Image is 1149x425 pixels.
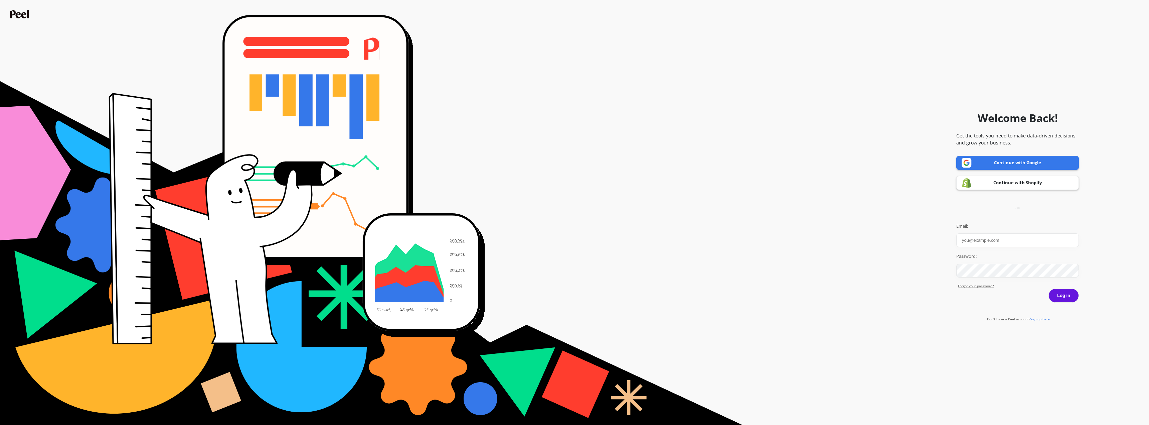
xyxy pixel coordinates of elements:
[956,253,1079,260] label: Password:
[956,206,1079,211] div: or
[962,158,972,168] img: Google logo
[956,132,1079,146] p: Get the tools you need to make data-driven decisions and grow your business.
[1030,317,1050,321] span: Sign up here
[958,284,1079,289] a: Forgot yout password?
[987,317,1050,321] a: Don't have a Peel account?Sign up here
[956,156,1079,170] a: Continue with Google
[956,233,1079,247] input: you@example.com
[956,176,1079,190] a: Continue with Shopify
[10,10,31,18] img: Peel
[956,223,1079,230] label: Email:
[962,178,972,188] img: Shopify logo
[1048,289,1079,303] button: Log in
[978,110,1058,126] h1: Welcome Back!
